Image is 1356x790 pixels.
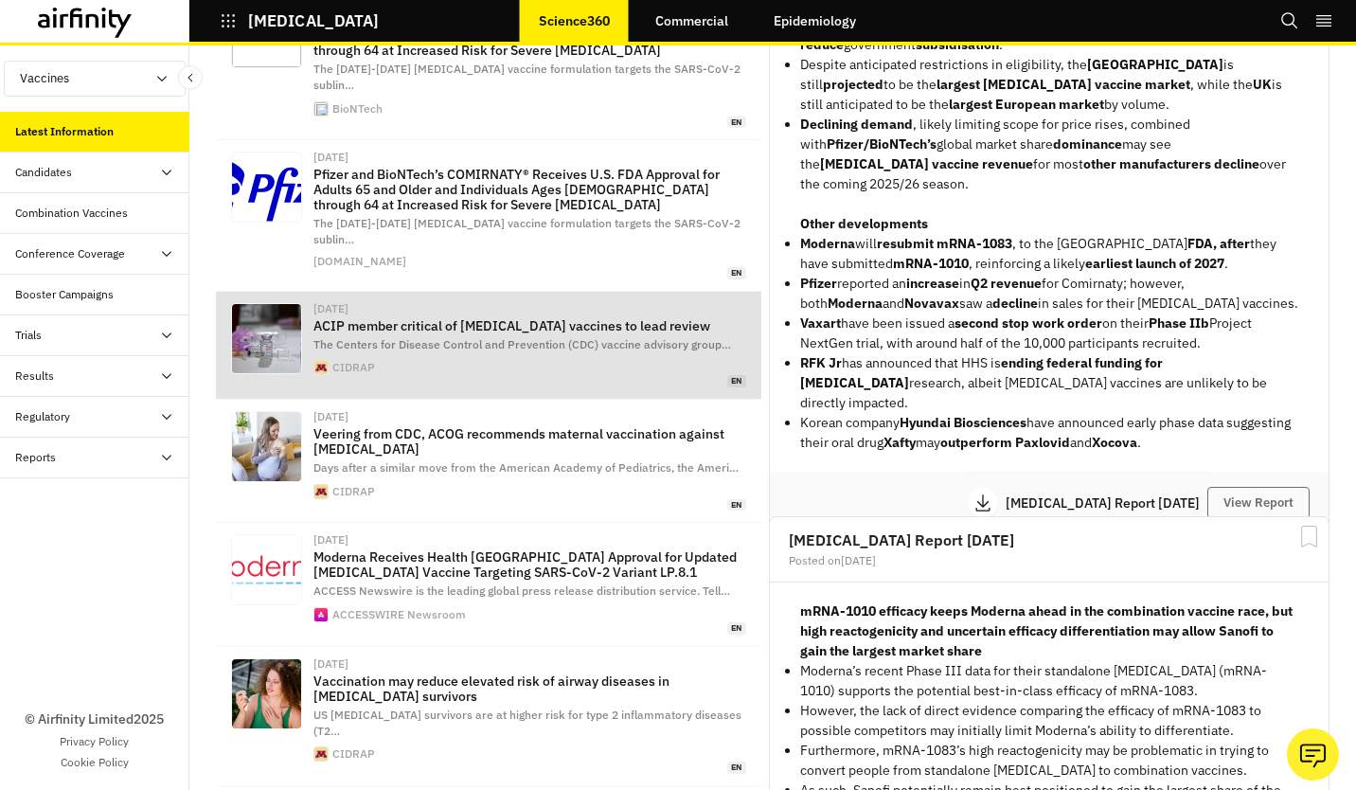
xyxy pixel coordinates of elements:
p: Despite anticipated restrictions in eligibility, the is still to be the , while the is still anti... [800,55,1298,115]
p: Korean company have announced early phase data suggesting their oral drug may and . [800,413,1298,453]
div: Conference Coverage [15,245,125,262]
p: Moderna Receives Health [GEOGRAPHIC_DATA] Approval for Updated [MEDICAL_DATA] Vaccine Targeting S... [313,549,746,580]
div: CIDRAP [332,748,375,760]
strong: Pfizer [800,275,837,292]
p: However, the lack of direct evidence comparing the efficacy of mRNA-1083 to possible competitors ... [800,701,1298,741]
h2: [MEDICAL_DATA] Report [DATE] [789,532,1310,548]
span: The [DATE]-[DATE] [MEDICAL_DATA] vaccine formulation targets the SARS-CoV-2 sublin … [313,216,740,246]
img: LOGOTYPE_COLOR.svg [314,608,328,621]
p: , likely limiting scope for price rises, combined with global market share may see the for most o... [800,115,1298,194]
div: [DATE] [313,658,746,670]
strong: Q2 revenue [971,275,1042,292]
strong: Hyundai Biosciences [900,414,1026,431]
strong: projected [823,76,883,93]
img: favicon.ico [314,485,328,498]
div: [DOMAIN_NAME] [313,256,406,267]
strong: Moderna [828,295,883,312]
div: [DATE] [313,534,746,546]
span: en [727,622,746,635]
strong: earliest launch of 2027 [1085,255,1224,272]
a: [DATE]Moderna Receives Health [GEOGRAPHIC_DATA] Approval for Updated [MEDICAL_DATA] Vaccine Targe... [216,523,761,646]
a: [DATE]Vaccination may reduce elevated risk of airway diseases in [MEDICAL_DATA] survivorsUS [MEDI... [216,647,761,786]
div: Trials [15,327,42,344]
p: Furthermore, mRNA-1083’s high reactogenicity may be problematic in trying to convert people from ... [800,741,1298,781]
span: The Centers for Disease Control and Prevention (CDC) vaccine advisory group … [313,337,731,351]
p: Veering from CDC, ACOG recommends maternal vaccination against [MEDICAL_DATA] [313,426,746,457]
strong: Other developments [800,215,928,232]
p: © Airfinity Limited 2025 [25,709,164,729]
span: en [727,499,746,512]
strong: [GEOGRAPHIC_DATA] [1087,56,1223,73]
img: favicon.ico [314,361,328,374]
p: ACIP member critical of [MEDICAL_DATA] vaccines to lead review [313,318,746,333]
div: [DATE] [313,303,746,314]
p: will , to the [GEOGRAPHIC_DATA] they have submitted , reinforcing a likely . [800,234,1298,274]
strong: other [1083,155,1116,172]
div: Results [15,368,54,385]
strong: outperform Paxlovid [940,434,1070,451]
span: en [727,267,746,279]
img: 30017.png [232,535,301,604]
p: [MEDICAL_DATA] Report [DATE] [1006,496,1207,510]
button: View Report [1207,487,1310,519]
strong: mRNA-1010 [893,255,969,272]
strong: dominance [1053,135,1122,153]
strong: Moderna [800,235,855,252]
img: faviconV2.png [314,102,328,116]
strong: largest European market [949,96,1104,113]
div: Candidates [15,164,72,181]
a: [DATE]Pfizer and BioNTech’s COMIRNATY® Receives U.S. FDA Approval for Adults 65 and Older and Ind... [216,140,761,291]
div: Reports [15,449,56,466]
div: Regulatory [15,408,70,425]
a: [DATE]ACIP member critical of [MEDICAL_DATA] vaccines to lead reviewThe Centers for Disease Contr... [216,292,761,400]
span: en [727,375,746,387]
button: Vaccines [4,61,186,97]
span: US [MEDICAL_DATA] survivors are at higher risk for type 2 inflammatory diseases (T2 … [313,708,741,738]
strong: Xafty [883,434,916,451]
strong: UK [1253,76,1272,93]
a: Cookie Policy [61,754,129,771]
p: Vaccination may reduce elevated risk of airway diseases in [MEDICAL_DATA] survivors [313,673,746,704]
img: Asthma%20attack.png [232,659,301,728]
strong: RFK Jr [800,354,842,371]
strong: FDA, after [1187,235,1250,252]
p: Pfizer and BioNTech’s COMIRNATY® Receives U.S. FDA Approval for Adults 65 and Older and Individua... [313,167,746,212]
p: Pfizer and BioNTech’s COMIRNATY® Receives U.S. FDA Approval for Adults 65 and Older and Individua... [313,12,746,58]
span: en [727,762,746,774]
strong: decline [992,295,1038,312]
div: Latest Information [15,123,114,140]
strong: mRNA-1010 efficacy keeps Moderna ahead in the combination vaccine race, but high reactogenicity a... [800,602,1293,659]
p: [MEDICAL_DATA] [248,12,379,29]
strong: manufacturers decline [1119,155,1259,172]
span: The [DATE]-[DATE] [MEDICAL_DATA] vaccine formulation targets the SARS-CoV-2 sublin … [313,62,740,92]
strong: Vaxart [800,314,841,332]
svg: Bookmark Report [1297,525,1321,548]
p: Science360 [539,13,610,28]
div: BioNTech [332,103,383,115]
div: Combination Vaccines [15,205,128,222]
strong: second stop work order [955,314,1102,332]
strong: Declining demand [800,116,913,133]
p: reported an in for Comirnaty; however, both and saw a in sales for their [MEDICAL_DATA] vaccines. [800,274,1298,314]
div: [DATE] [313,152,746,163]
strong: increase [906,275,959,292]
button: Search [1280,5,1299,37]
span: Days after a similar move from the American Academy of Pediatrics, the Ameri … [313,460,739,475]
div: [DATE] [313,411,746,422]
button: Close Sidebar [178,65,203,90]
img: favicon.ico [314,747,328,761]
p: Moderna’s recent Phase III data for their standalone [MEDICAL_DATA] (mRNA-1010) supports the pote... [800,661,1298,701]
strong: Phase IIb [1149,314,1209,332]
strong: [MEDICAL_DATA] vaccine revenue [820,155,1033,172]
a: Privacy Policy [60,733,129,750]
strong: largest [MEDICAL_DATA] vaccine market [937,76,1190,93]
button: [MEDICAL_DATA] [220,5,379,37]
a: [DATE]Veering from CDC, ACOG recommends maternal vaccination against [MEDICAL_DATA]Days after a s... [216,400,761,523]
div: Posted on [DATE] [789,555,1310,566]
p: has announced that HHS is research, albeit [MEDICAL_DATA] vaccines are unlikely to be directly im... [800,353,1298,413]
strong: resubmit mRNA-1083 [877,235,1012,252]
div: CIDRAP [332,362,375,373]
button: Ask our analysts [1287,728,1339,781]
strong: Xocova [1092,434,1137,451]
div: Booster Campaigns [15,286,114,303]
